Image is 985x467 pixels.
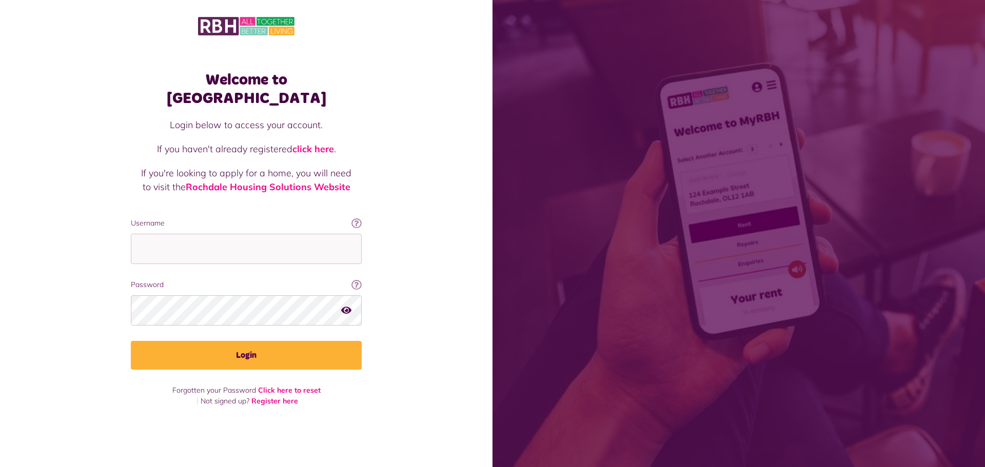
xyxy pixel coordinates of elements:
[186,181,350,193] a: Rochdale Housing Solutions Website
[131,341,362,370] button: Login
[292,143,334,155] a: click here
[131,71,362,108] h1: Welcome to [GEOGRAPHIC_DATA]
[198,15,294,37] img: MyRBH
[131,218,362,229] label: Username
[141,142,351,156] p: If you haven't already registered .
[131,279,362,290] label: Password
[251,396,298,405] a: Register here
[141,118,351,132] p: Login below to access your account.
[172,385,256,395] span: Forgotten your Password
[141,166,351,194] p: If you're looking to apply for a home, you will need to visit the
[258,385,321,395] a: Click here to reset
[201,396,249,405] span: Not signed up?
